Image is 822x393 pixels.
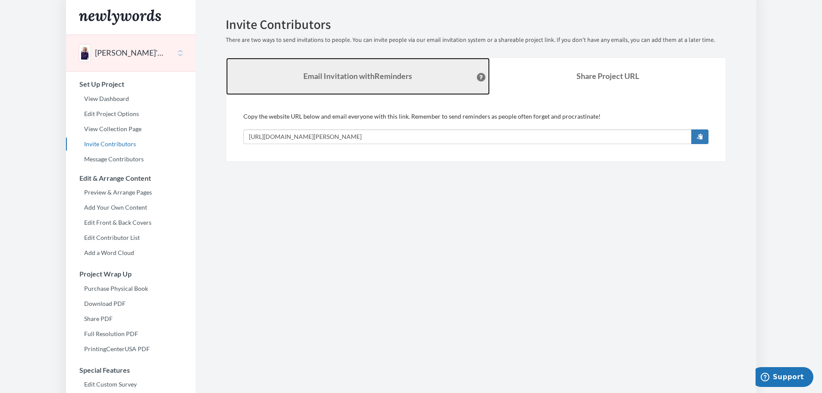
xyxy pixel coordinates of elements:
[66,246,195,259] a: Add a Word Cloud
[226,17,726,31] h2: Invite Contributors
[66,92,195,105] a: View Dashboard
[66,312,195,325] a: Share PDF
[66,366,195,374] h3: Special Features
[66,174,195,182] h3: Edit & Arrange Content
[226,36,726,44] p: There are two ways to send invitations to people. You can invite people via our email invitation ...
[66,297,195,310] a: Download PDF
[66,80,195,88] h3: Set Up Project
[66,186,195,199] a: Preview & Arrange Pages
[79,9,161,25] img: Newlywords logo
[66,343,195,355] a: PrintingCenterUSA PDF
[66,216,195,229] a: Edit Front & Back Covers
[66,231,195,244] a: Edit Contributor List
[243,112,709,144] div: Copy the website URL below and email everyone with this link. Remember to send reminders as peopl...
[66,327,195,340] a: Full Resolution PDF
[66,378,195,391] a: Edit Custom Survey
[95,47,165,59] button: [PERSON_NAME]'s 85th Birthday!
[576,71,639,81] b: Share Project URL
[66,107,195,120] a: Edit Project Options
[66,138,195,151] a: Invite Contributors
[756,367,813,389] iframe: Opens a widget where you can chat to one of our agents
[66,282,195,295] a: Purchase Physical Book
[66,153,195,166] a: Message Contributors
[66,201,195,214] a: Add Your Own Content
[303,71,412,81] strong: Email Invitation with Reminders
[66,270,195,278] h3: Project Wrap Up
[66,123,195,135] a: View Collection Page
